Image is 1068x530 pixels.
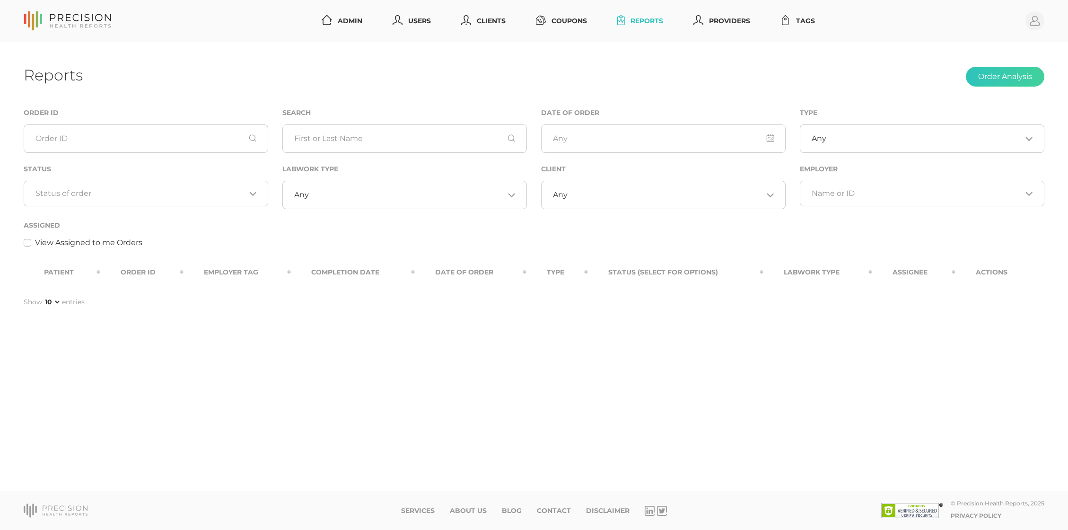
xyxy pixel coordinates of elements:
a: Clients [457,12,509,30]
input: Any [541,124,786,153]
th: Order ID [100,262,184,283]
th: Labwork Type [763,262,872,283]
label: Employer [800,165,838,173]
label: Order ID [24,109,59,117]
a: Blog [502,507,522,515]
input: Search for option [309,190,504,200]
label: Search [282,109,311,117]
a: Coupons [532,12,591,30]
a: Reports [613,12,667,30]
select: Showentries [43,297,61,307]
div: Search for option [800,124,1044,153]
a: Admin [318,12,366,30]
a: About Us [450,507,487,515]
label: View Assigned to me Orders [35,237,142,248]
label: Date of Order [541,109,599,117]
span: Any [294,190,309,200]
th: Assignee [872,262,955,283]
label: Client [541,165,566,173]
a: Disclaimer [586,507,630,515]
a: Tags [777,12,819,30]
a: Users [389,12,435,30]
span: Any [553,190,568,200]
img: SSL site seal - click to verify [881,503,943,518]
span: Any [812,134,826,143]
label: Labwork Type [282,165,338,173]
th: Date Of Order [415,262,526,283]
label: Status [24,165,51,173]
input: Order ID [24,124,268,153]
th: Patient [24,262,100,283]
label: Type [800,109,817,117]
div: Search for option [24,181,268,206]
th: Employer Tag [184,262,290,283]
a: Contact [537,507,571,515]
button: Order Analysis [966,67,1044,87]
label: Assigned [24,221,60,230]
div: Search for option [282,181,527,209]
a: Services [401,507,435,515]
input: Search for option [35,189,245,198]
th: Status (Select for Options) [588,262,763,283]
input: Search for option [826,134,1022,143]
th: Completion Date [291,262,415,283]
input: First or Last Name [282,124,527,153]
label: Show entries [24,297,85,307]
a: Providers [690,12,754,30]
th: Type [526,262,588,283]
div: © Precision Health Reports, 2025 [951,500,1044,507]
div: Search for option [800,181,1044,206]
h1: Reports [24,66,83,84]
input: Search for option [812,189,1022,198]
th: Actions [955,262,1044,283]
div: Search for option [541,181,786,209]
a: Privacy Policy [951,512,1001,519]
input: Search for option [568,190,763,200]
